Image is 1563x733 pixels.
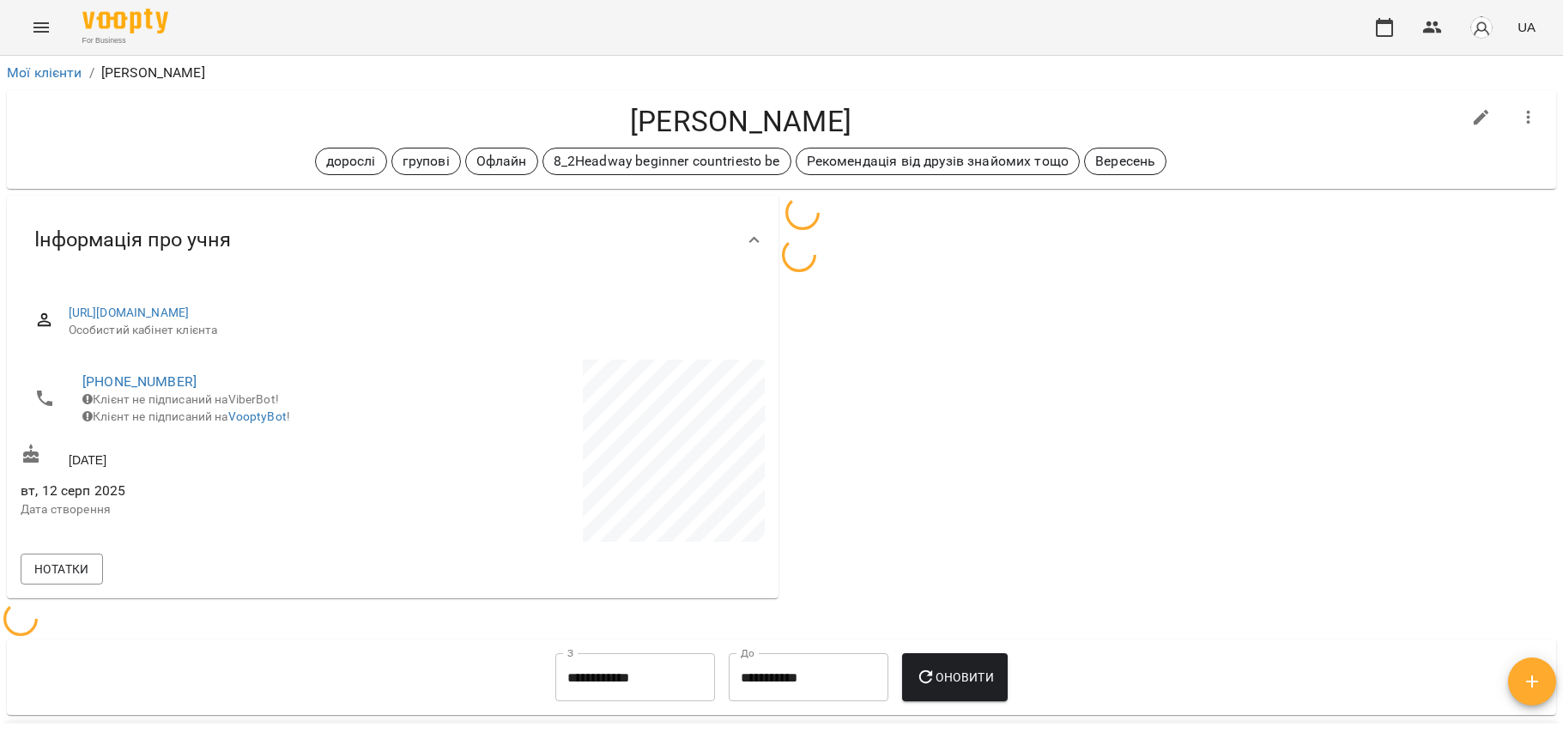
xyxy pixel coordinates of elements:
p: групові [403,151,450,172]
p: Офлайн [476,151,527,172]
div: Офлайн [465,148,538,175]
a: Мої клієнти [7,64,82,81]
span: вт, 12 серп 2025 [21,481,389,501]
a: [URL][DOMAIN_NAME] [69,306,190,319]
div: [DATE] [17,440,392,472]
a: [PHONE_NUMBER] [82,373,197,390]
img: avatar_s.png [1469,15,1493,39]
span: For Business [82,35,168,46]
button: Оновити [902,653,1008,701]
span: Клієнт не підписаний на ViberBot! [82,392,279,406]
nav: breadcrumb [7,63,1556,83]
p: 8_2Headway beginner countriesto be [554,151,780,172]
a: VooptyBot [228,409,287,423]
div: 8_2Headway beginner countriesto be [542,148,791,175]
h4: [PERSON_NAME] [21,104,1461,139]
span: Клієнт не підписаний на ! [82,409,290,423]
div: дорослі [315,148,387,175]
p: [PERSON_NAME] [101,63,205,83]
span: Оновити [916,667,994,688]
div: Інформація про учня [7,196,778,284]
span: Нотатки [34,559,89,579]
button: UA [1511,11,1542,43]
span: Особистий кабінет клієнта [69,322,751,339]
span: UA [1518,18,1536,36]
p: Вересень [1095,151,1155,172]
div: Вересень [1084,148,1166,175]
div: Рекомендація від друзів знайомих тощо [796,148,1080,175]
span: Інформація про учня [34,227,231,253]
p: дорослі [326,151,376,172]
div: групові [391,148,461,175]
button: Menu [21,7,62,48]
p: Рекомендація від друзів знайомих тощо [807,151,1069,172]
li: / [89,63,94,83]
img: Voopty Logo [82,9,168,33]
p: Дата створення [21,501,389,518]
button: Нотатки [21,554,103,585]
